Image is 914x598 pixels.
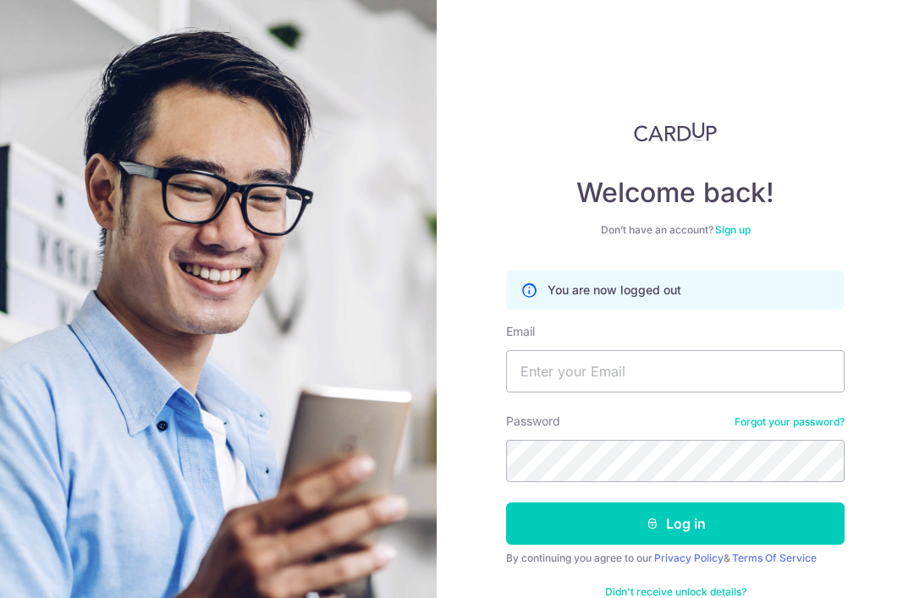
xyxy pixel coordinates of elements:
[735,415,845,429] a: Forgot your password?
[506,176,845,210] h4: Welcome back!
[548,282,681,299] p: You are now logged out
[506,551,845,565] div: By continuing you agree to our &
[634,122,717,142] img: CardUp Logo
[506,323,535,340] label: Email
[506,502,845,545] button: Log in
[506,223,845,237] div: Don’t have an account?
[506,350,845,392] input: Enter your Email
[506,413,560,430] label: Password
[715,223,751,236] a: Sign up
[654,551,724,564] a: Privacy Policy
[732,551,817,564] a: Terms Of Service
